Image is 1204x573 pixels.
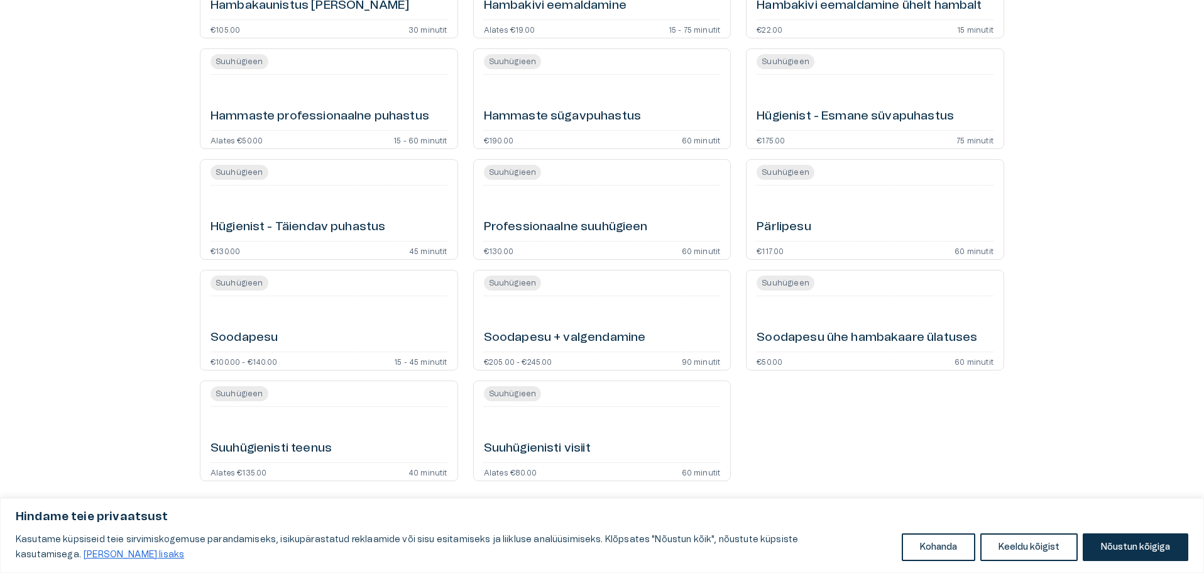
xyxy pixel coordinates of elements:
h6: Hügienist - Esmane süvapuhastus [757,108,954,125]
a: Open service booking details [473,381,731,481]
p: €130.00 [484,247,513,254]
span: Help [64,10,83,20]
a: Open service booking details [746,270,1004,370]
p: 90 minutit [682,357,721,365]
a: Open service booking details [200,159,458,260]
h6: Hügienist - Täiendav puhastus [211,219,385,236]
span: Suuhügieen [211,275,268,291]
a: Open service booking details [200,381,458,481]
span: Suuhügieen [757,275,814,291]
p: 60 minutit [682,468,721,476]
p: 15 - 45 minutit [394,357,447,365]
a: Loe lisaks [83,550,185,560]
span: Suuhügieen [484,386,542,401]
button: Nõustun kõigiga [1083,533,1188,561]
p: €205.00 - €245.00 [484,357,552,365]
h6: Hammaste sügavpuhastus [484,108,641,125]
h6: Suuhügienisti visiit [484,440,591,457]
h6: Hammaste professionaalne puhastus [211,108,429,125]
p: €105.00 [211,25,240,33]
h6: Soodapesu ühe hambakaare ülatuses [757,330,977,347]
a: Open service booking details [746,48,1004,149]
p: €100.00 - €140.00 [211,357,277,365]
p: 15 minutit [957,25,993,33]
span: Suuhügieen [211,386,268,401]
p: 75 minutit [956,136,993,143]
p: Alates €50.00 [211,136,263,143]
p: €50.00 [757,357,782,365]
h6: Suuhügienisti teenus [211,440,332,457]
h6: Soodapesu [211,330,278,347]
p: 40 minutit [408,468,447,476]
a: Open service booking details [200,270,458,370]
a: Open service booking details [473,48,731,149]
span: Suuhügieen [211,165,268,180]
button: Keeldu kõigist [980,533,1078,561]
p: €175.00 [757,136,785,143]
button: Kohanda [902,533,975,561]
a: Open service booking details [200,48,458,149]
p: 30 minutit [408,25,447,33]
span: Suuhügieen [757,165,814,180]
p: 60 minutit [682,136,721,143]
p: 60 minutit [955,357,993,365]
h6: Pärlipesu [757,219,811,236]
p: Alates €19.00 [484,25,535,33]
p: €130.00 [211,247,240,254]
p: €117.00 [757,247,784,254]
p: Alates €135.00 [211,468,266,476]
h6: Professionaalne suuhügieen [484,219,648,236]
span: Suuhügieen [484,54,542,69]
p: 60 minutit [682,247,721,254]
p: Alates €80.00 [484,468,537,476]
span: Suuhügieen [484,165,542,180]
a: Open service booking details [473,159,731,260]
p: 45 minutit [409,247,447,254]
a: Open service booking details [746,159,1004,260]
span: Suuhügieen [211,54,268,69]
span: Suuhügieen [484,275,542,291]
p: 15 - 60 minutit [393,136,447,143]
h6: Soodapesu + valgendamine [484,330,646,347]
p: Hindame teie privaatsust [16,509,1188,525]
p: €22.00 [757,25,782,33]
p: €190.00 [484,136,513,143]
span: Suuhügieen [757,54,814,69]
p: 15 - 75 minutit [669,25,721,33]
p: 60 minutit [955,247,993,254]
a: Open service booking details [473,270,731,370]
p: Kasutame küpsiseid teie sirvimiskogemuse parandamiseks, isikupärastatud reklaamide või sisu esita... [16,532,892,562]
